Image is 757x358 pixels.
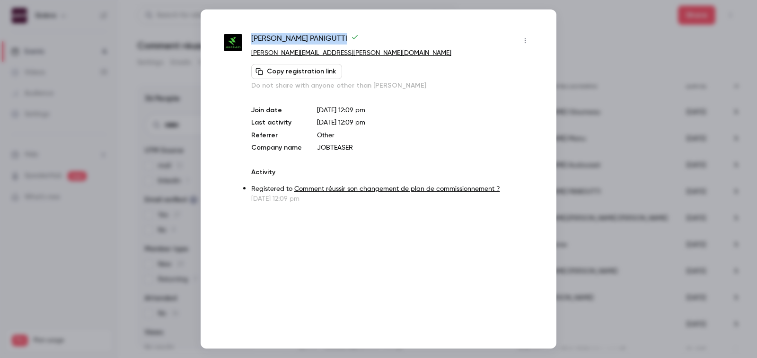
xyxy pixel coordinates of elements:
[251,106,302,115] p: Join date
[251,168,533,177] p: Activity
[317,143,533,152] p: JOBTEASER
[251,131,302,140] p: Referrer
[317,106,533,115] p: [DATE] 12:09 pm
[251,50,451,56] a: [PERSON_NAME][EMAIL_ADDRESS][PERSON_NAME][DOMAIN_NAME]
[294,186,500,192] a: Comment réussir son changement de plan de commissionnement ?
[317,119,365,126] span: [DATE] 12:09 pm
[251,81,533,90] p: Do not share with anyone other than [PERSON_NAME]
[317,131,533,140] p: Other
[251,64,342,79] button: Copy registration link
[224,34,242,52] img: jobteaser.com
[251,33,359,48] span: [PERSON_NAME] PANIGUTTI
[251,118,302,128] p: Last activity
[251,184,533,194] p: Registered to
[251,194,533,204] p: [DATE] 12:09 pm
[251,143,302,152] p: Company name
